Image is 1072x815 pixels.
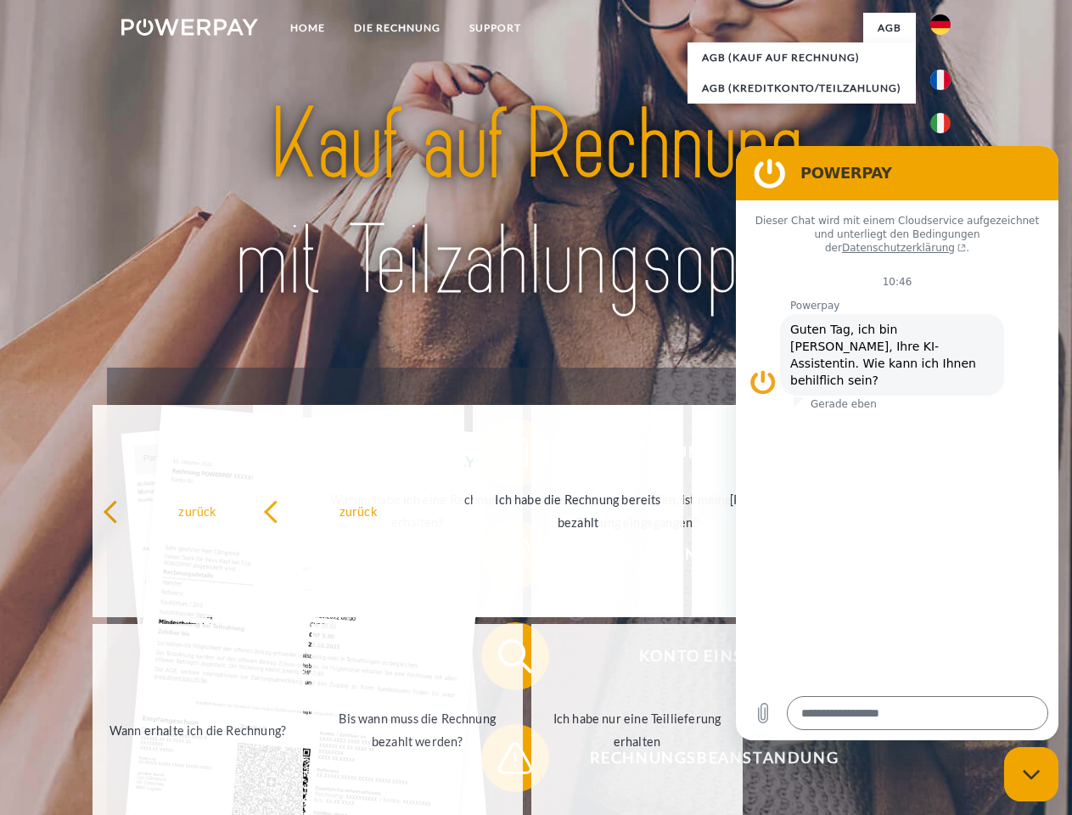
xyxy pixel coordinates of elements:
div: zurück [263,499,454,522]
a: AGB (Kreditkonto/Teilzahlung) [688,73,916,104]
a: DIE RECHNUNG [340,13,455,43]
div: Ich habe nur eine Teillieferung erhalten [542,707,732,753]
iframe: Schaltfläche zum Öffnen des Messaging-Fensters; Konversation läuft [1004,747,1058,801]
img: title-powerpay_de.svg [162,81,910,325]
a: Home [276,13,340,43]
a: SUPPORT [455,13,536,43]
div: Ich habe die Rechnung bereits bezahlt [483,488,674,534]
div: [PERSON_NAME] wurde retourniert [702,488,893,534]
div: Wann erhalte ich die Rechnung? [103,718,294,741]
div: Bis wann muss die Rechnung bezahlt werden? [322,707,513,753]
img: logo-powerpay-white.svg [121,19,258,36]
a: agb [863,13,916,43]
a: AGB (Kauf auf Rechnung) [688,42,916,73]
img: de [930,14,951,35]
img: it [930,113,951,133]
img: fr [930,70,951,90]
iframe: Messaging-Fenster [736,146,1058,740]
div: zurück [103,499,294,522]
